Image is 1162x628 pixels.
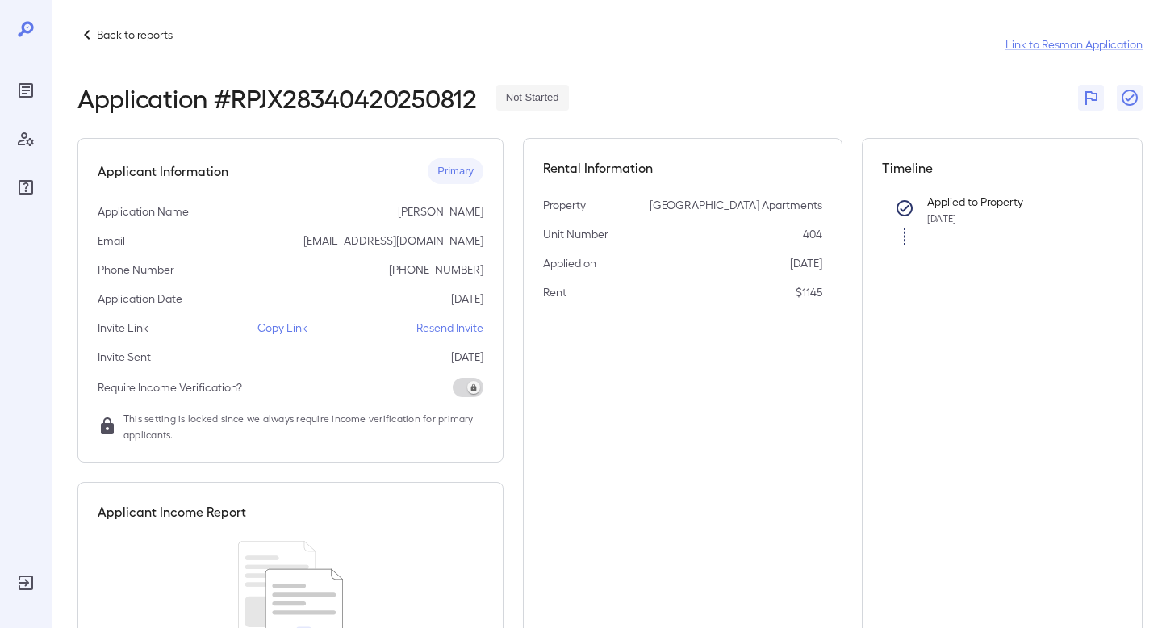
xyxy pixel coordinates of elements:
p: Applied on [543,255,596,271]
p: Back to reports [97,27,173,43]
p: Invite Sent [98,349,151,365]
div: Manage Users [13,126,39,152]
p: Resend Invite [416,320,483,336]
p: Unit Number [543,226,608,242]
h5: Applicant Information [98,161,228,181]
p: Copy Link [257,320,307,336]
span: Primary [428,164,483,179]
div: Reports [13,77,39,103]
p: Phone Number [98,262,174,278]
button: Flag Report [1078,85,1104,111]
p: [DATE] [451,349,483,365]
p: Rent [543,284,566,300]
p: $1145 [796,284,822,300]
p: [DATE] [790,255,822,271]
p: [DATE] [451,291,483,307]
p: Application Name [98,203,189,220]
div: FAQ [13,174,39,200]
p: [EMAIL_ADDRESS][DOMAIN_NAME] [303,232,483,249]
span: This setting is locked since we always require income verification for primary applicants. [123,410,483,442]
p: [PERSON_NAME] [398,203,483,220]
a: Link to Resman Application [1005,36,1143,52]
p: 404 [803,226,822,242]
p: [PHONE_NUMBER] [389,262,483,278]
h2: Application # RPJX28340420250812 [77,83,477,112]
h5: Rental Information [543,158,822,178]
p: Require Income Verification? [98,379,242,396]
div: Log Out [13,570,39,596]
p: Email [98,232,125,249]
button: Close Report [1117,85,1143,111]
p: Application Date [98,291,182,307]
h5: Timeline [882,158,1122,178]
p: Applied to Property [927,194,1097,210]
span: Not Started [496,90,569,106]
p: Property [543,197,586,213]
h5: Applicant Income Report [98,502,246,521]
p: Invite Link [98,320,148,336]
span: [DATE] [927,212,956,224]
p: [GEOGRAPHIC_DATA] Apartments [650,197,822,213]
